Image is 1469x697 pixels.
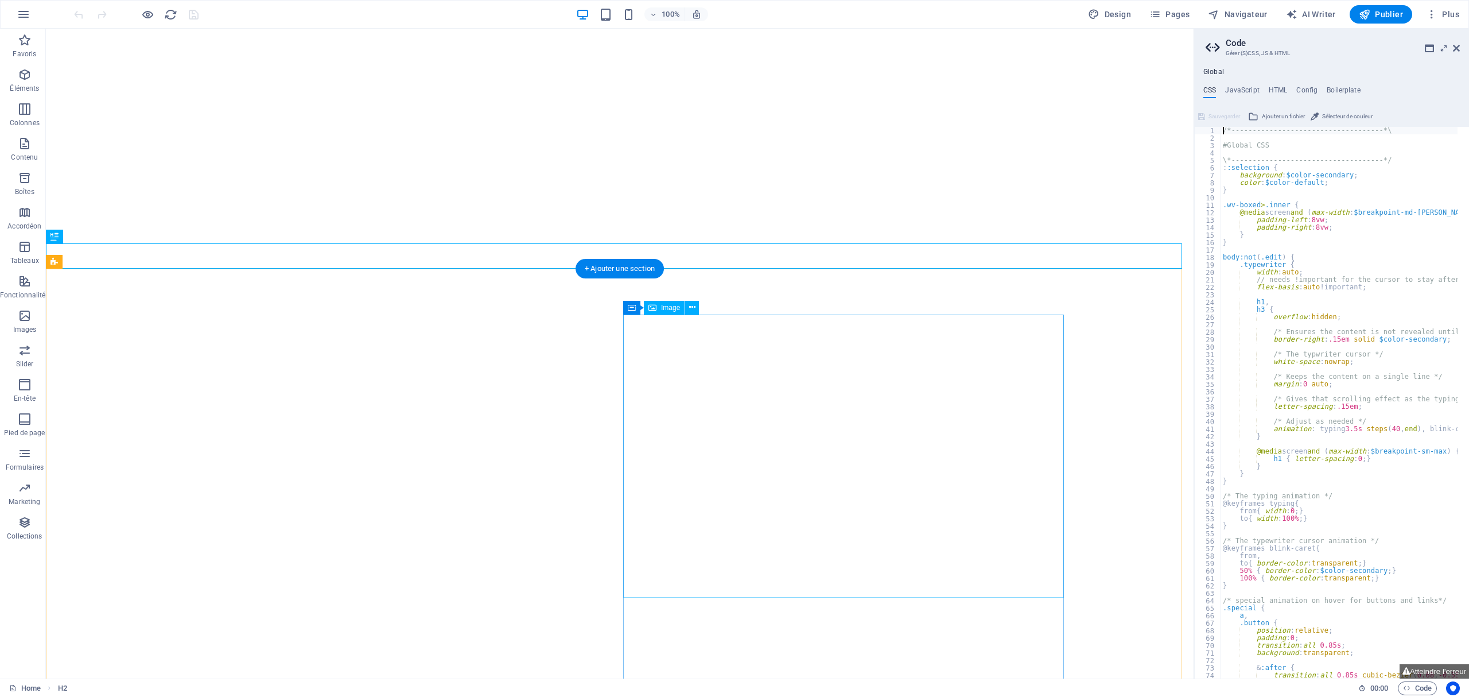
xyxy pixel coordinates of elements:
[1195,381,1222,388] div: 35
[1195,172,1222,179] div: 7
[1195,254,1222,261] div: 18
[1195,463,1222,470] div: 46
[6,463,44,472] p: Formulaires
[1246,110,1307,123] button: Ajouter un fichier
[1195,425,1222,433] div: 41
[661,304,680,311] span: Image
[1195,545,1222,552] div: 57
[1398,681,1437,695] button: Code
[1195,202,1222,209] div: 11
[1195,336,1222,343] div: 29
[1225,86,1259,99] h4: JavaScript
[9,681,41,695] a: Cliquez pour annuler la sélection. Double-cliquez pour ouvrir Pages.
[1195,142,1222,149] div: 3
[1195,134,1222,142] div: 2
[58,681,67,695] nav: breadcrumb
[1195,269,1222,276] div: 20
[1446,681,1460,695] button: Usercentrics
[10,256,39,265] p: Tableaux
[1195,358,1222,366] div: 32
[1378,684,1380,692] span: :
[1195,455,1222,463] div: 45
[16,359,34,369] p: Slider
[10,84,39,93] p: Éléments
[1195,216,1222,224] div: 13
[1286,9,1336,20] span: AI Writer
[1281,5,1340,24] button: AI Writer
[1195,552,1222,560] div: 58
[1195,164,1222,172] div: 6
[1195,239,1222,246] div: 16
[1358,681,1389,695] h6: Durée de la session
[7,532,42,541] p: Collections
[1195,530,1222,537] div: 55
[1195,590,1222,597] div: 63
[1195,321,1222,328] div: 27
[1195,575,1222,582] div: 61
[691,9,702,20] i: Lors du redimensionnement, ajuster automatiquement le niveau de zoom en fonction de l'appareil sé...
[1370,681,1388,695] span: 00 00
[1195,605,1222,612] div: 65
[1195,373,1222,381] div: 34
[1195,299,1222,306] div: 24
[1195,157,1222,164] div: 5
[1195,664,1222,672] div: 73
[1149,9,1190,20] span: Pages
[1195,627,1222,634] div: 68
[164,8,177,21] i: Actualiser la page
[164,7,177,21] button: reload
[1195,448,1222,455] div: 44
[1145,5,1194,24] button: Pages
[1195,560,1222,567] div: 59
[1083,5,1136,24] div: Design (Ctrl+Alt+Y)
[13,49,36,59] p: Favoris
[13,325,37,334] p: Images
[1203,68,1224,77] h4: Global
[1195,366,1222,373] div: 33
[1195,396,1222,403] div: 37
[1195,657,1222,664] div: 72
[1195,642,1222,649] div: 70
[1195,619,1222,627] div: 67
[1195,313,1222,321] div: 26
[644,7,685,21] button: 100%
[1195,508,1222,515] div: 52
[1083,5,1136,24] button: Design
[1195,179,1222,187] div: 8
[1195,597,1222,605] div: 64
[1195,411,1222,418] div: 39
[1195,634,1222,642] div: 69
[9,497,40,506] p: Marketing
[1195,343,1222,351] div: 30
[1195,582,1222,590] div: 62
[7,222,41,231] p: Accordéon
[1208,9,1267,20] span: Navigateur
[1195,440,1222,448] div: 43
[1195,515,1222,522] div: 53
[14,394,36,403] p: En-tête
[1262,110,1305,123] span: Ajouter un fichier
[1195,567,1222,575] div: 60
[1203,86,1216,99] h4: CSS
[1195,612,1222,619] div: 66
[15,187,34,196] p: Boîtes
[1226,48,1437,59] h3: Gérer (S)CSS, JS & HTML
[1195,246,1222,254] div: 17
[1195,403,1222,411] div: 38
[11,153,38,162] p: Contenu
[576,259,664,278] div: + Ajouter une section
[1322,110,1373,123] span: Sélecteur de couleur
[1203,5,1272,24] button: Navigateur
[4,428,45,437] p: Pied de page
[1195,284,1222,291] div: 22
[1400,664,1469,679] button: Atteindre l'erreur
[1195,470,1222,478] div: 47
[1195,187,1222,194] div: 9
[1088,9,1131,20] span: Design
[1195,672,1222,679] div: 74
[1195,351,1222,358] div: 31
[1195,209,1222,216] div: 12
[1195,478,1222,485] div: 48
[58,681,67,695] span: Cliquez pour sélectionner. Double-cliquez pour modifier.
[662,7,680,21] h6: 100%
